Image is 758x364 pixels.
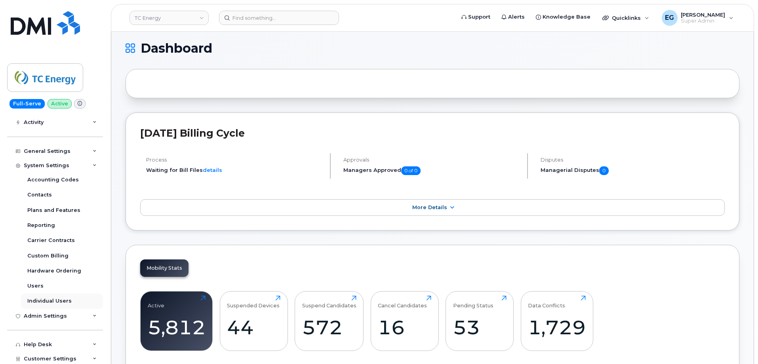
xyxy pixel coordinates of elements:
div: Suspend Candidates [302,295,356,309]
h2: [DATE] Billing Cycle [140,127,725,139]
h4: Process [146,157,323,163]
a: details [203,167,222,173]
div: 572 [302,316,356,339]
div: Pending Status [453,295,493,309]
a: Data Conflicts1,729 [528,295,586,346]
h4: Approvals [343,157,520,163]
h5: Managerial Disputes [541,166,725,175]
a: Cancel Candidates16 [378,295,431,346]
h4: Disputes [541,157,725,163]
div: Cancel Candidates [378,295,427,309]
span: 0 of 0 [401,166,421,175]
iframe: Messenger Launcher [724,330,752,358]
li: Waiting for Bill Files [146,166,323,174]
div: Data Conflicts [528,295,565,309]
a: Active5,812 [148,295,206,346]
a: Suspend Candidates572 [302,295,356,346]
span: More Details [412,204,447,210]
div: Suspended Devices [227,295,280,309]
div: 53 [453,316,507,339]
div: 5,812 [148,316,206,339]
span: Dashboard [141,42,212,54]
h5: Managers Approved [343,166,520,175]
div: 1,729 [528,316,586,339]
span: 0 [599,166,609,175]
div: 16 [378,316,431,339]
div: 44 [227,316,280,339]
div: Active [148,295,164,309]
a: Suspended Devices44 [227,295,280,346]
a: Pending Status53 [453,295,507,346]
